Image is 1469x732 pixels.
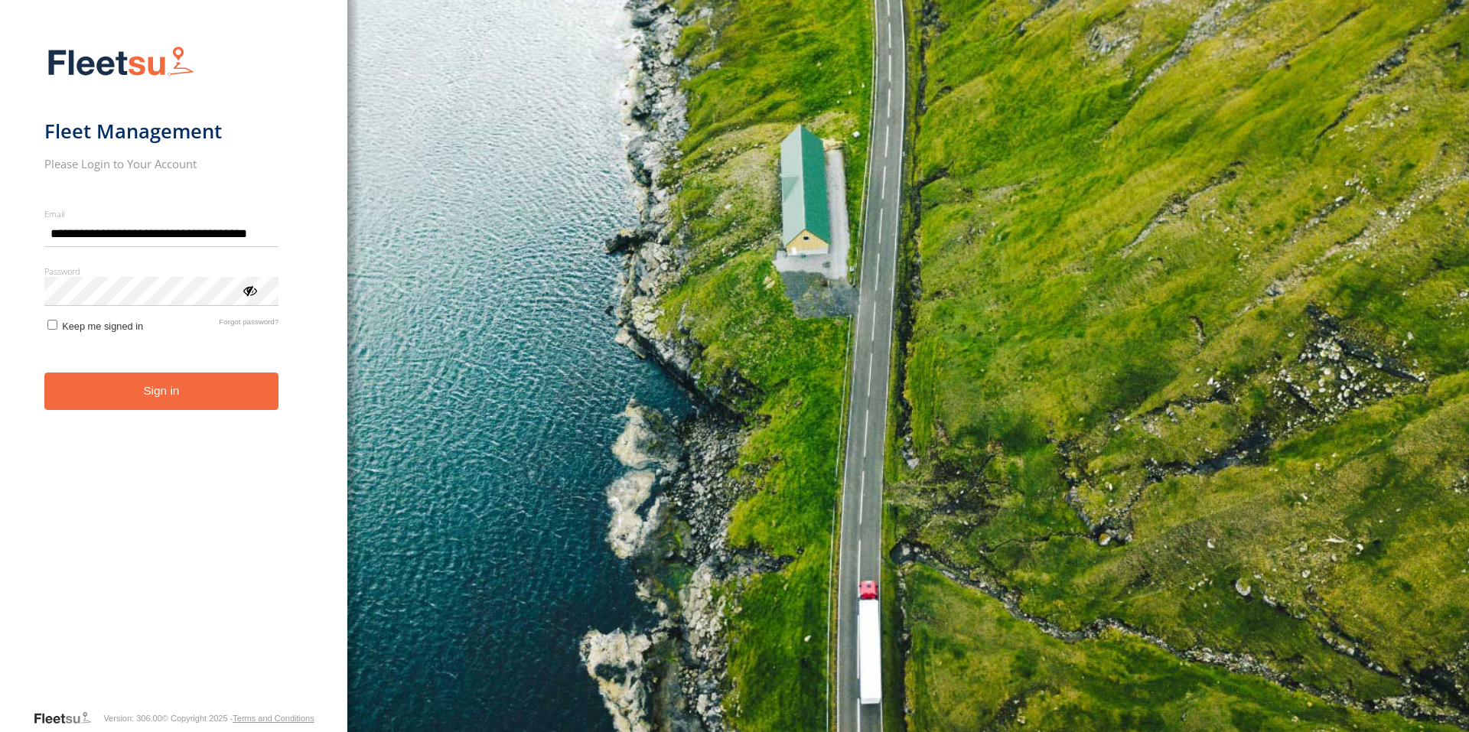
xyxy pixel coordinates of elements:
img: Fleetsu [44,43,197,82]
form: main [44,37,304,709]
div: ViewPassword [242,282,257,298]
button: Sign in [44,373,279,410]
div: © Copyright 2025 - [162,714,314,723]
h1: Fleet Management [44,119,279,144]
label: Email [44,208,279,220]
label: Password [44,265,279,277]
a: Visit our Website [33,711,103,726]
span: Keep me signed in [62,320,143,332]
div: Version: 306.00 [103,714,161,723]
h2: Please Login to Your Account [44,156,279,171]
a: Forgot password? [219,317,278,332]
input: Keep me signed in [47,320,57,330]
a: Terms and Conditions [233,714,314,723]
